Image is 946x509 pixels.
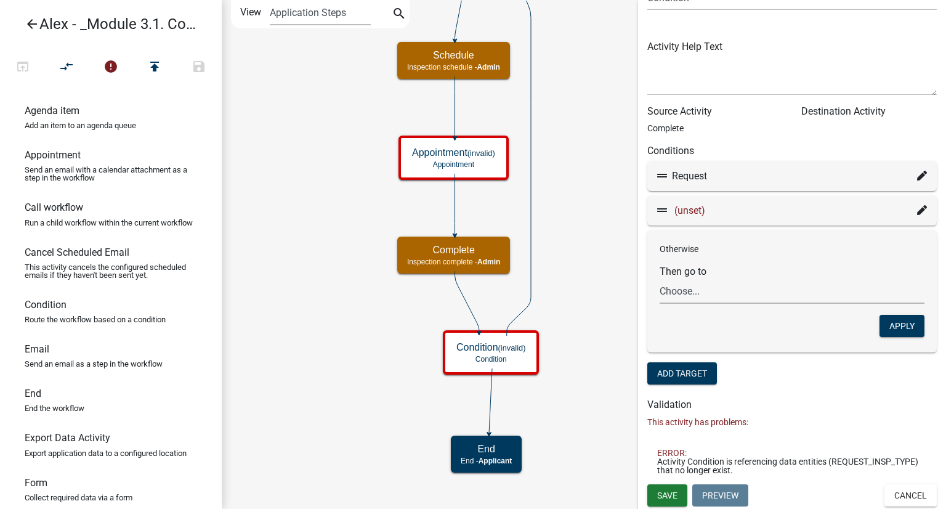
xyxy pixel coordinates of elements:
button: Apply [879,315,924,337]
i: search [392,6,406,23]
div: Request [657,169,927,184]
h5: End [461,443,512,455]
p: Export application data to a configured location [25,449,187,457]
button: Save [647,484,687,507]
h6: End [25,388,41,399]
p: This activity has problems: [647,416,937,429]
span: Admin [477,258,500,266]
h5: Condition [456,341,525,353]
p: Appointment [412,160,495,169]
button: Publish [132,54,177,81]
span: (unset) [674,205,705,216]
small: (invalid) [498,343,526,352]
p: Add an item to an agenda queue [25,121,136,129]
span: Save [657,490,677,500]
p: Collect required data via a form [25,494,132,502]
p: Send an email with a calendar attachment as a step in the workflow [25,166,197,182]
p: Inspection complete - [407,258,500,266]
h6: Cancel Scheduled Email [25,246,129,258]
i: error [103,59,118,76]
p: Route the workflow based on a condition [25,316,166,324]
p: Inspection schedule - [407,63,500,71]
button: Test Workflow [1,54,45,81]
span: Activity Condition is referencing data entities (REQUEST_INSP_TYPE) that no longer exist. [657,457,927,474]
p: End - [461,457,512,465]
h5: Complete [407,244,500,256]
button: Add Target [647,362,717,385]
h6: Appointment [25,149,81,161]
p: End the workflow [25,404,84,412]
p: Send an email as a step in the workflow [25,360,163,368]
div: Workflow actions [1,54,221,84]
h6: Export Data Activity [25,432,110,444]
button: Cancel [884,484,937,507]
button: search [389,5,409,25]
h5: Appointment [412,147,495,158]
h6: Email [25,343,49,355]
span: Applicant [479,457,512,465]
i: compare_arrows [60,59,75,76]
button: Preview [692,484,748,507]
p: Condition [456,355,525,364]
i: publish [147,59,162,76]
i: open_in_browser [15,59,30,76]
label: Then go to [660,267,706,277]
span: Admin [477,63,499,71]
i: save [192,59,206,76]
h6: Conditions [647,145,937,157]
button: Auto Layout [44,54,89,81]
h6: Validation [647,399,937,410]
button: 3 problems in this workflow [89,54,133,81]
small: (invalid) [467,149,495,158]
h6: Agenda item [25,105,79,116]
button: Save [177,54,221,81]
p: Otherwise [660,243,924,256]
p: Complete [647,122,783,135]
h6: Condition [25,299,67,311]
p: This activity cancels the configured scheduled emails if they haven't been sent yet. [25,263,197,279]
h5: Schedule [407,49,500,61]
h6: Call workflow [25,202,83,213]
i: arrow_back [25,17,39,34]
h6: Source Activity [647,105,783,117]
h6: Destination Activity [801,105,937,117]
p: Run a child workflow within the current workflow [25,219,193,227]
h6: Form [25,477,47,489]
span: ERROR: [657,449,687,457]
a: Alex - _Module 3.1. Condition Looping [10,10,202,38]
